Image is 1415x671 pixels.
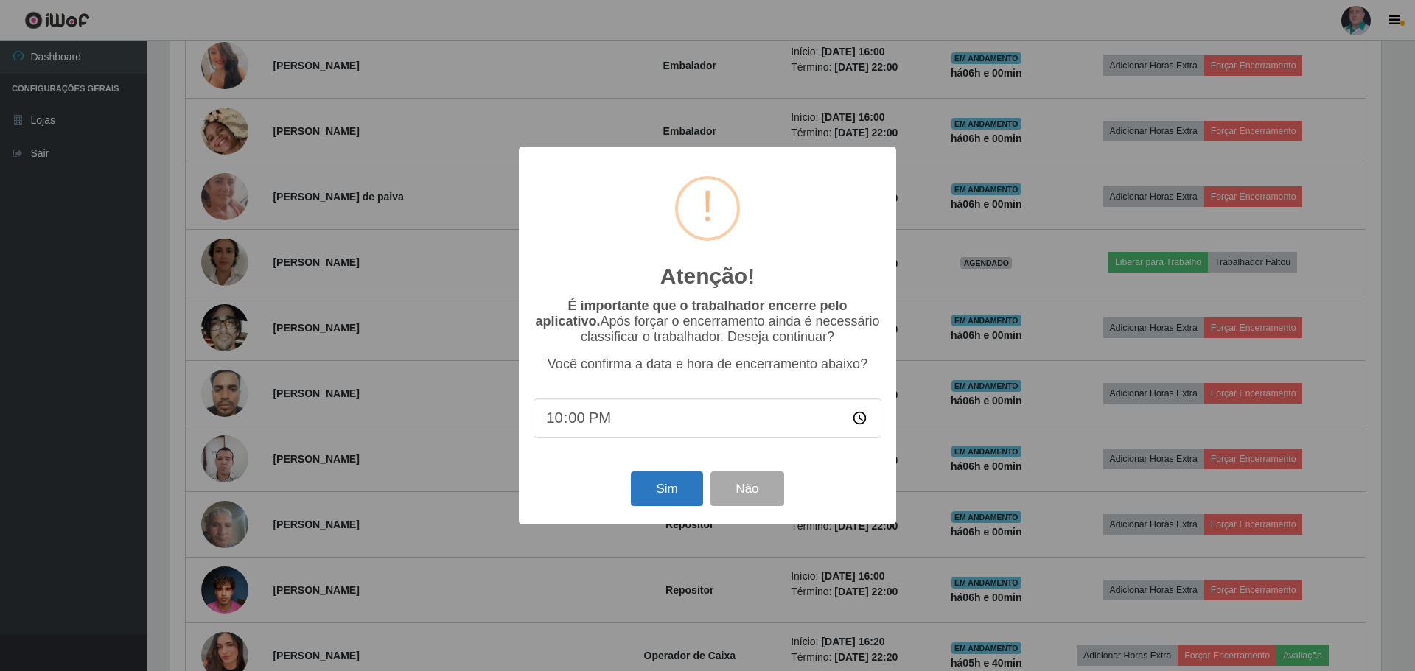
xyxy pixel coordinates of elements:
[535,298,847,329] b: É importante que o trabalhador encerre pelo aplicativo.
[631,471,702,506] button: Sim
[534,356,881,372] p: Você confirma a data e hora de encerramento abaixo?
[710,471,783,506] button: Não
[534,298,881,345] p: Após forçar o encerramento ainda é necessário classificar o trabalhador. Deseja continuar?
[660,263,755,289] h2: Atenção!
